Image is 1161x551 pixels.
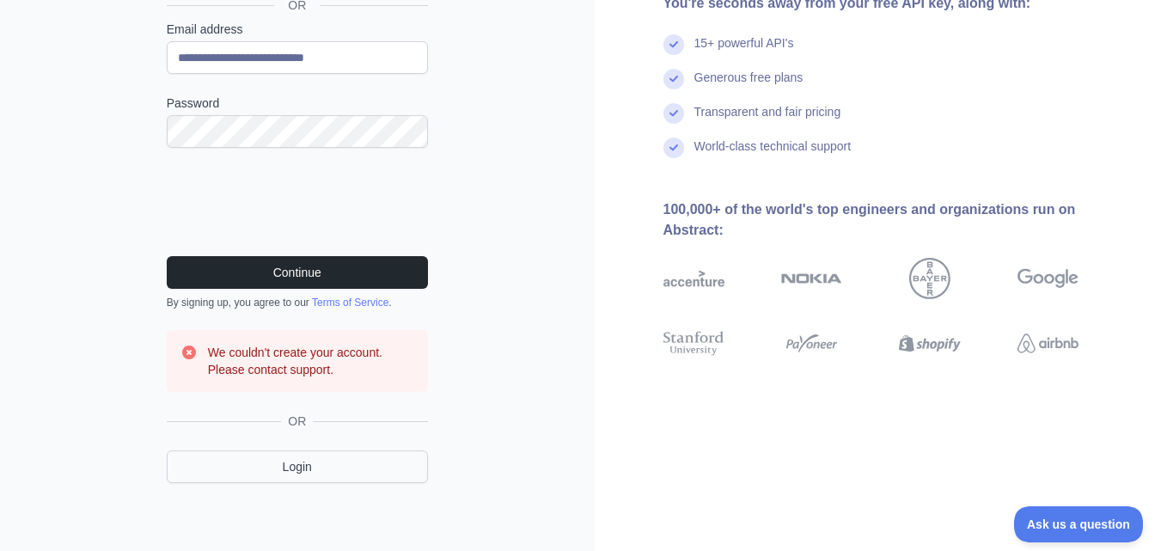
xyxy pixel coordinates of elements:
div: By signing up, you agree to our . [167,296,428,309]
iframe: Toggle Customer Support [1014,506,1144,542]
div: 100,000+ of the world's top engineers and organizations run on Abstract: [663,199,1134,241]
img: stanford university [663,328,724,359]
iframe: reCAPTCHA [167,168,428,236]
label: Password [167,95,428,112]
img: check mark [663,103,684,124]
label: Email address [167,21,428,38]
button: Continue [167,256,428,289]
a: Terms of Service [312,297,388,309]
h3: We couldn't create your account. Please contact support. [208,344,414,378]
img: accenture [663,258,724,299]
img: check mark [663,34,684,55]
img: airbnb [1017,328,1079,359]
div: 15+ powerful API's [694,34,794,69]
a: Login [167,450,428,483]
img: check mark [663,69,684,89]
div: Generous free plans [694,69,804,103]
span: OR [281,413,313,430]
div: Transparent and fair pricing [694,103,841,138]
div: World-class technical support [694,138,852,172]
img: bayer [909,258,950,299]
img: google [1017,258,1079,299]
img: check mark [663,138,684,158]
img: nokia [781,258,842,299]
img: shopify [899,328,960,359]
img: payoneer [781,328,842,359]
